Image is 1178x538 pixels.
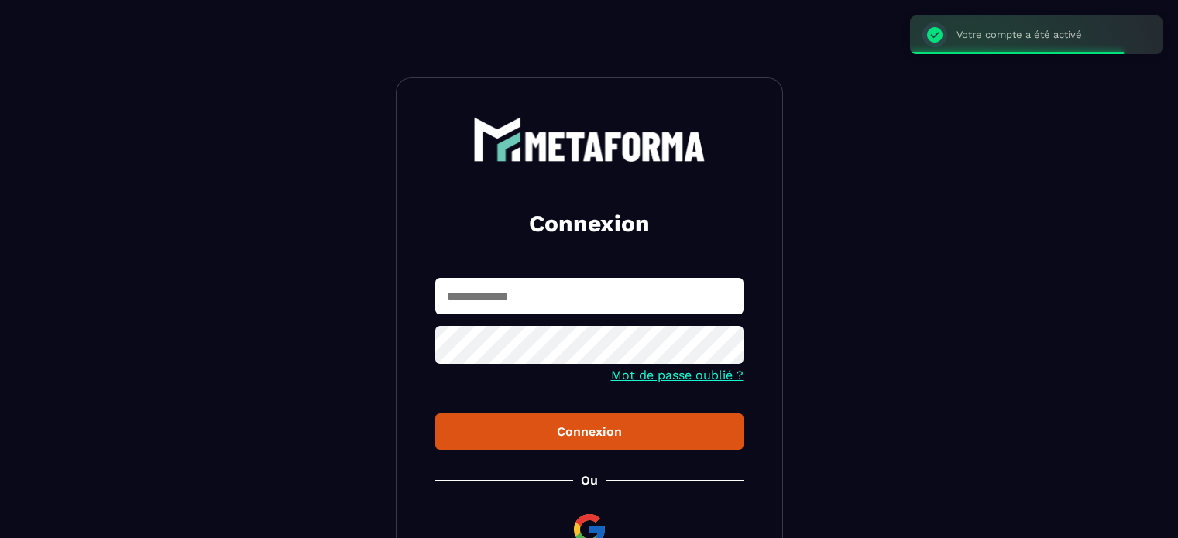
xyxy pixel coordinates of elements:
a: logo [435,117,744,162]
h2: Connexion [454,208,725,239]
p: Ou [581,473,598,488]
button: Connexion [435,413,744,450]
img: logo [473,117,706,162]
div: Connexion [448,424,731,439]
a: Mot de passe oublié ? [611,368,744,382]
